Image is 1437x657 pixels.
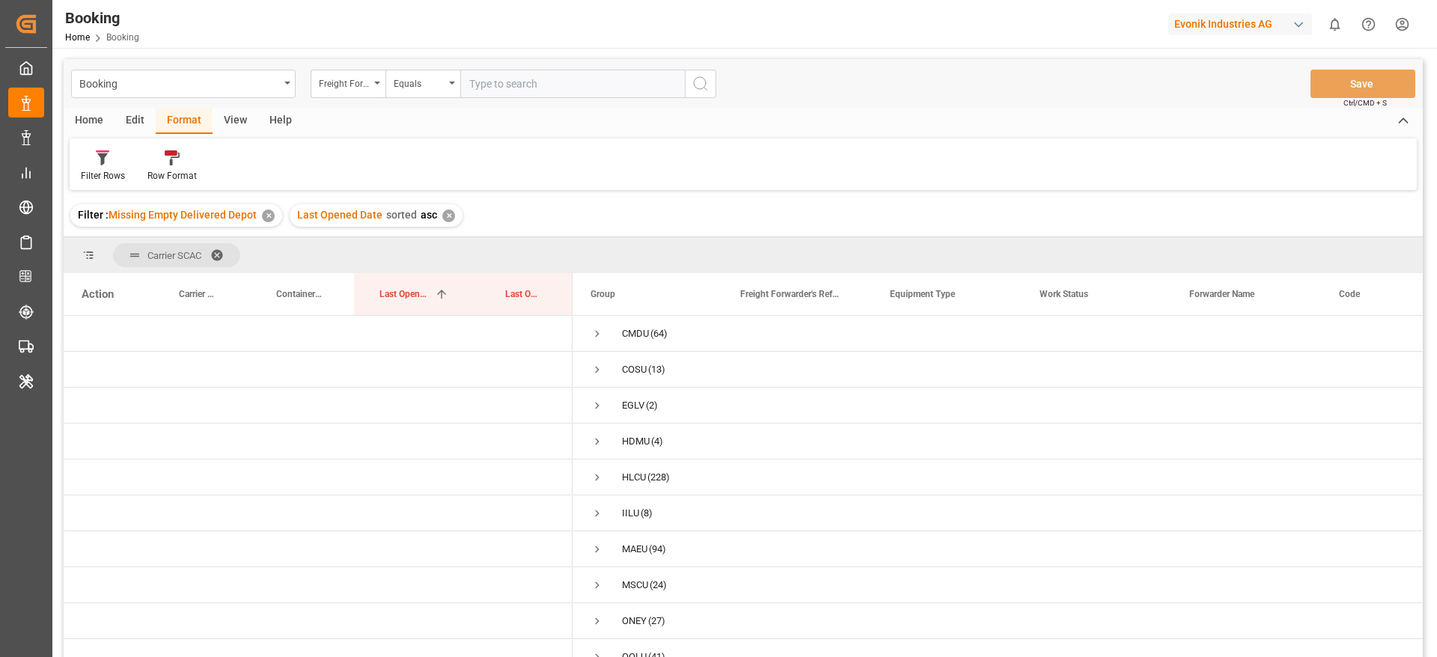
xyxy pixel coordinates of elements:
[71,70,296,98] button: open menu
[276,289,323,299] span: Container No.
[622,317,649,351] div: CMDU
[64,495,573,531] div: Press SPACE to select this row.
[460,70,685,98] input: Type to search
[65,32,90,43] a: Home
[147,169,197,183] div: Row Format
[1352,7,1385,41] button: Help Center
[622,604,647,638] div: ONEY
[81,169,125,183] div: Filter Rows
[1040,289,1088,299] span: Work Status
[1318,7,1352,41] button: show 0 new notifications
[649,532,666,566] span: (94)
[115,109,156,134] div: Edit
[647,460,670,495] span: (228)
[262,210,275,222] div: ✕
[591,289,615,299] span: Group
[442,210,455,222] div: ✕
[1168,13,1312,35] div: Evonik Industries AG
[622,568,648,602] div: MSCU
[1343,97,1387,109] span: Ctrl/CMD + S
[64,603,573,639] div: Press SPACE to select this row.
[650,568,667,602] span: (24)
[64,459,573,495] div: Press SPACE to select this row.
[64,109,115,134] div: Home
[622,424,650,459] div: HDMU
[64,567,573,603] div: Press SPACE to select this row.
[297,209,382,221] span: Last Opened Date
[890,289,955,299] span: Equipment Type
[505,289,541,299] span: Last Opened By
[1189,289,1254,299] span: Forwarder Name
[386,209,417,221] span: sorted
[646,388,658,423] span: (2)
[385,70,460,98] button: open menu
[78,209,109,221] span: Filter :
[651,424,663,459] span: (4)
[156,109,213,134] div: Format
[740,289,840,299] span: Freight Forwarder's Reference No.
[421,209,437,221] span: asc
[311,70,385,98] button: open menu
[179,289,219,299] span: Carrier Booking No.
[1339,289,1360,299] span: Code
[64,316,573,352] div: Press SPACE to select this row.
[82,287,114,301] div: Action
[109,209,257,221] span: Missing Empty Delivered Depot
[213,109,258,134] div: View
[319,73,370,91] div: Freight Forwarder's Reference No.
[258,109,303,134] div: Help
[147,250,201,261] span: Carrier SCAC
[650,317,668,351] span: (64)
[648,604,665,638] span: (27)
[622,460,646,495] div: HLCU
[64,424,573,459] div: Press SPACE to select this row.
[685,70,716,98] button: search button
[379,289,429,299] span: Last Opened Date
[622,532,647,566] div: MAEU
[394,73,445,91] div: Equals
[648,352,665,387] span: (13)
[64,388,573,424] div: Press SPACE to select this row.
[65,7,139,29] div: Booking
[622,496,639,531] div: IILU
[1168,10,1318,38] button: Evonik Industries AG
[1311,70,1415,98] button: Save
[622,352,647,387] div: COSU
[64,352,573,388] div: Press SPACE to select this row.
[641,496,653,531] span: (8)
[622,388,644,423] div: EGLV
[79,73,279,92] div: Booking
[64,531,573,567] div: Press SPACE to select this row.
